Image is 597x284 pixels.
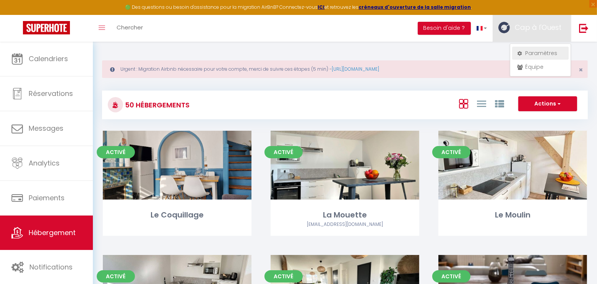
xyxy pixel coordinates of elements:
[459,97,468,110] a: Vue en Box
[495,97,504,110] a: Vue par Groupe
[318,4,325,10] a: ICI
[97,146,135,158] span: Activé
[102,60,588,78] div: Urgent : Migration Airbnb nécessaire pour votre compte, merci de suivre ces étapes (5 min) -
[438,209,587,221] div: Le Moulin
[432,270,470,282] span: Activé
[23,21,70,34] img: Super Booking
[29,54,68,63] span: Calendriers
[512,60,569,73] a: Équipe
[579,65,583,75] span: ×
[512,47,569,60] a: Paramètres
[493,15,571,42] a: ... Cap à l'Ouest
[29,193,65,203] span: Paiements
[515,23,561,32] span: Cap à l'Ouest
[117,23,143,31] span: Chercher
[579,23,589,33] img: logout
[29,228,76,237] span: Hébergement
[123,96,190,114] h3: 50 Hébergements
[418,22,471,35] button: Besoin d'aide ?
[332,66,379,72] a: [URL][DOMAIN_NAME]
[6,3,29,26] button: Ouvrir le widget de chat LiveChat
[579,67,583,73] button: Close
[97,270,135,282] span: Activé
[359,4,471,10] a: créneaux d'ouverture de la salle migration
[264,270,303,282] span: Activé
[477,97,486,110] a: Vue en Liste
[565,250,591,278] iframe: Chat
[518,96,577,112] button: Actions
[29,123,63,133] span: Messages
[111,15,149,42] a: Chercher
[498,22,510,33] img: ...
[271,221,419,228] div: Airbnb
[103,209,251,221] div: Le Coquillage
[432,146,470,158] span: Activé
[29,262,73,272] span: Notifications
[29,89,73,98] span: Réservations
[29,158,60,168] span: Analytics
[264,146,303,158] span: Activé
[271,209,419,221] div: La Mouette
